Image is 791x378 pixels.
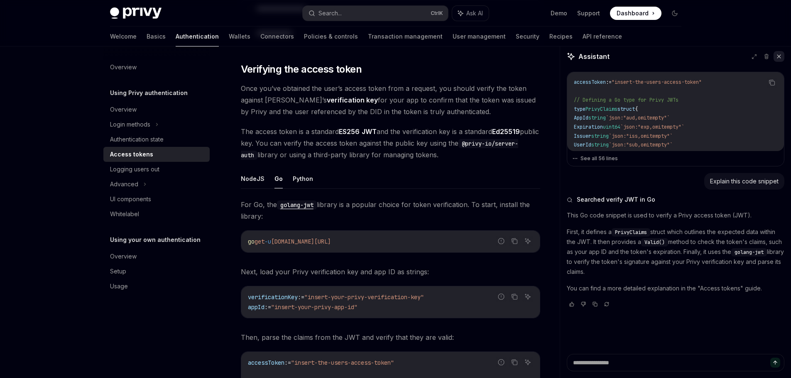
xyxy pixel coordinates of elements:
[110,149,153,159] div: Access tokens
[110,251,137,261] div: Overview
[574,106,585,112] span: type
[644,239,665,246] span: Valid()
[248,293,298,301] span: verificationKey
[585,106,617,112] span: PrivyClaims
[577,9,600,17] a: Support
[551,9,567,17] a: Demo
[241,266,540,278] span: Next, load your Privy verification key and app ID as strings:
[567,195,784,204] button: Searched verify JWT in Go
[574,151,577,157] span: }
[610,7,661,20] a: Dashboard
[110,134,164,144] div: Authentication state
[496,357,507,368] button: Report incorrect code
[567,210,784,220] p: This Go code snippet is used to verify a Privy access token (JWT).
[103,192,210,207] a: UI components
[277,200,317,209] a: golang-jwt
[110,88,188,98] h5: Using Privy authentication
[271,303,358,311] span: "insert-your-privy-app-id"
[588,115,606,121] span: string
[255,238,264,245] span: get
[293,169,313,188] button: Python
[574,141,591,148] span: UserId
[574,97,678,103] span: // Defining a Go type for Privy JWTs
[615,229,647,236] span: PrivyClaims
[567,227,784,277] p: First, it defines a struct which outlines the expected data within the JWT. It then provides a me...
[572,153,779,164] button: See all 56 lines
[103,279,210,294] a: Usage
[241,199,540,222] span: For Go, the library is a popular choice for token verification. To start, install the library:
[509,357,520,368] button: Copy the contents from the code block
[509,236,520,246] button: Copy the contents from the code block
[147,27,166,46] a: Basics
[248,238,255,245] span: go
[522,291,533,302] button: Ask AI
[248,359,284,366] span: accessToken
[339,127,360,136] a: ES256
[466,9,483,17] span: Ask AI
[176,27,219,46] a: Authentication
[362,127,377,136] a: JWT
[291,359,394,366] span: "insert-the-users-access-token"
[110,105,137,115] div: Overview
[304,293,424,301] span: "insert-your-privy-verification-key"
[617,106,635,112] span: struct
[668,7,681,20] button: Toggle dark mode
[574,79,606,85] span: accessToken
[452,6,489,21] button: Ask AI
[110,164,159,174] div: Logging users out
[368,27,443,46] a: Transaction management
[110,194,151,204] div: UI components
[110,281,128,291] div: Usage
[635,106,638,112] span: {
[110,179,138,189] div: Advanced
[620,124,684,130] span: `json:"exp,omitempty"`
[271,238,331,245] span: [DOMAIN_NAME][URL]
[327,96,378,104] strong: verification key
[110,235,201,245] h5: Using your own authentication
[522,357,533,368] button: Ask AI
[509,291,520,302] button: Copy the contents from the code block
[606,79,612,85] span: :=
[110,209,139,219] div: Whitelabel
[241,83,540,117] span: Once you’ve obtained the user’s access token from a request, you should verify the token against ...
[110,119,150,129] div: Login methods
[110,266,126,276] div: Setup
[577,195,655,204] span: Searched verify JWT in Go
[264,303,271,311] span: :=
[110,7,162,19] img: dark logo
[229,27,250,46] a: Wallets
[103,249,210,264] a: Overview
[241,332,540,343] span: Then, parse the claims from the JWT and verify that they are valid:
[453,27,506,46] a: User management
[496,236,507,246] button: Report incorrect code
[303,6,448,21] button: Search...CtrlK
[241,126,540,161] span: The access token is a standard and the verification key is a standard public key. You can verify ...
[264,238,271,245] span: -u
[103,60,210,75] a: Overview
[304,27,358,46] a: Policies & controls
[110,62,137,72] div: Overview
[284,359,291,366] span: :=
[318,8,342,18] div: Search...
[274,169,283,188] button: Go
[103,102,210,117] a: Overview
[241,139,518,160] code: @privy-io/server-auth
[609,141,673,148] span: `json:"sub,omitempty"`
[241,169,264,188] button: NodeJS
[603,124,620,130] span: uint64
[522,236,533,246] button: Ask AI
[241,63,362,76] span: Verifying the access token
[710,177,779,185] div: Explain this code snippet
[591,133,609,139] span: string
[609,133,673,139] span: `json:"iss,omitempty"`
[103,147,210,162] a: Access tokens
[260,27,294,46] a: Connectors
[248,303,264,311] span: appId
[591,141,609,148] span: string
[549,27,573,46] a: Recipes
[578,51,610,61] span: Assistant
[516,27,539,46] a: Security
[574,124,603,130] span: Expiration
[277,200,317,210] code: golang-jwt
[735,249,764,256] span: golang-jwt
